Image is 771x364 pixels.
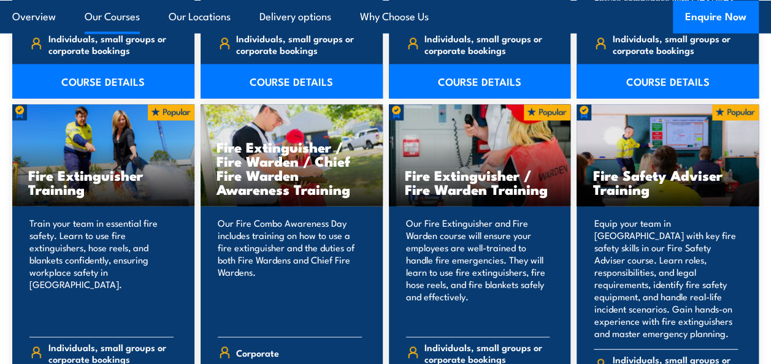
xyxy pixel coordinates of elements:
span: Individuals, small groups or corporate bookings [48,32,174,56]
a: COURSE DETAILS [577,64,759,99]
a: COURSE DETAILS [12,64,194,99]
span: Individuals, small groups or corporate bookings [236,32,361,56]
p: Equip your team in [GEOGRAPHIC_DATA] with key fire safety skills in our Fire Safety Adviser cours... [594,217,738,339]
h3: Fire Extinguisher / Fire Warden Training [405,168,555,196]
p: Our Fire Extinguisher and Fire Warden course will ensure your employees are well-trained to handl... [406,217,550,327]
h3: Fire Extinguisher Training [28,168,178,196]
span: Individuals, small groups or corporate bookings [613,32,738,56]
h3: Fire Safety Adviser Training [593,168,743,196]
a: COURSE DETAILS [389,64,571,99]
p: Our Fire Combo Awareness Day includes training on how to use a fire extinguisher and the duties o... [218,217,362,327]
span: Corporate [236,343,279,362]
span: Individuals, small groups or corporate bookings [424,32,550,56]
p: Train your team in essential fire safety. Learn to use fire extinguishers, hose reels, and blanke... [29,217,174,327]
h3: Fire Extinguisher / Fire Warden / Chief Fire Warden Awareness Training [217,140,367,196]
a: COURSE DETAILS [201,64,383,99]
